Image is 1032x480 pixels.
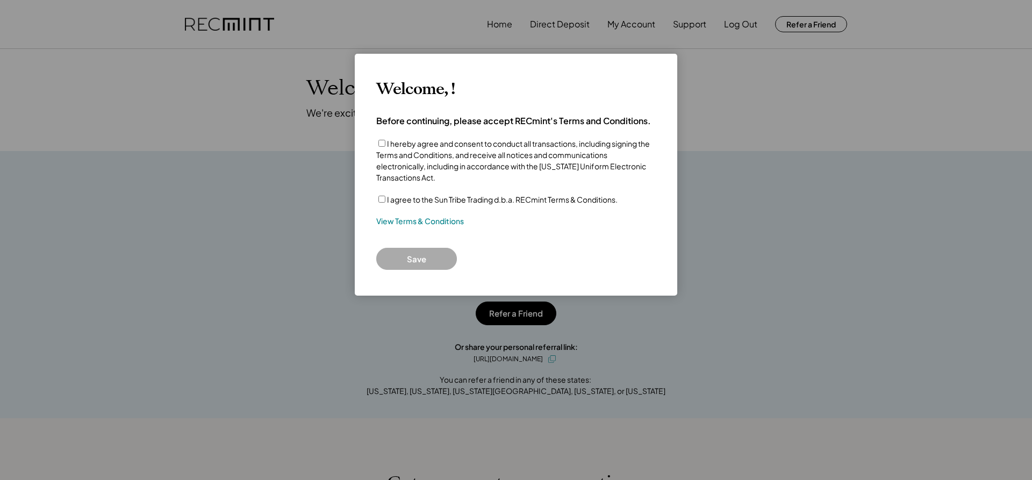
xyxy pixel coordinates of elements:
[376,80,455,99] h3: Welcome, !
[376,115,651,127] h4: Before continuing, please accept RECmint's Terms and Conditions.
[376,216,464,227] a: View Terms & Conditions
[376,139,650,182] label: I hereby agree and consent to conduct all transactions, including signing the Terms and Condition...
[376,248,457,270] button: Save
[387,195,618,204] label: I agree to the Sun Tribe Trading d.b.a. RECmint Terms & Conditions.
